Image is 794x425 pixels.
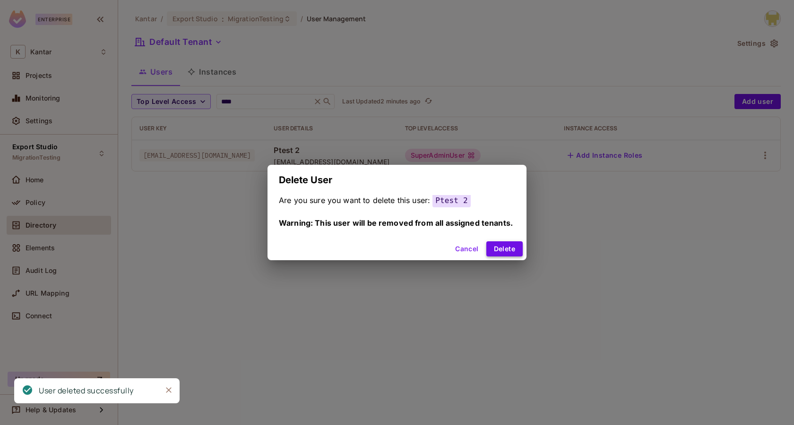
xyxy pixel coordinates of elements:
[162,383,176,397] button: Close
[268,165,526,195] h2: Delete User
[279,195,430,205] span: Are you sure you want to delete this user:
[39,385,134,397] div: User deleted successfully
[486,241,523,256] button: Delete
[279,218,513,228] span: Warning: This user will be removed from all assigned tenants.
[432,194,470,207] span: Ptest 2
[451,241,482,256] button: Cancel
